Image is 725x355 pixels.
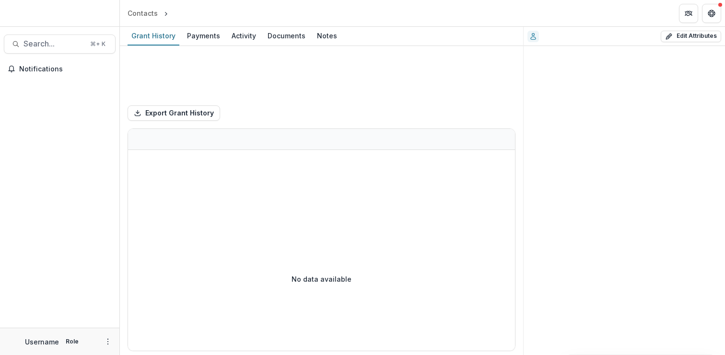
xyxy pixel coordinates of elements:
div: Documents [264,29,309,43]
div: Activity [228,29,260,43]
p: Role [63,337,82,346]
p: No data available [292,274,351,284]
span: Notifications [19,65,112,73]
a: Grant History [128,27,179,46]
p: Username [25,337,59,347]
a: Activity [228,27,260,46]
button: Edit Attributes [661,31,721,42]
a: Payments [183,27,224,46]
button: Export Grant History [128,105,220,121]
a: Notes [313,27,341,46]
button: Notifications [4,61,116,77]
nav: breadcrumb [124,6,211,20]
div: Payments [183,29,224,43]
a: Documents [264,27,309,46]
div: Grant History [128,29,179,43]
div: Notes [313,29,341,43]
a: Contacts [124,6,162,20]
button: More [102,336,114,347]
span: Search... [23,39,84,48]
div: Contacts [128,8,158,18]
div: ⌘ + K [88,39,107,49]
button: Partners [679,4,698,23]
button: Search... [4,34,116,54]
button: Get Help [702,4,721,23]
